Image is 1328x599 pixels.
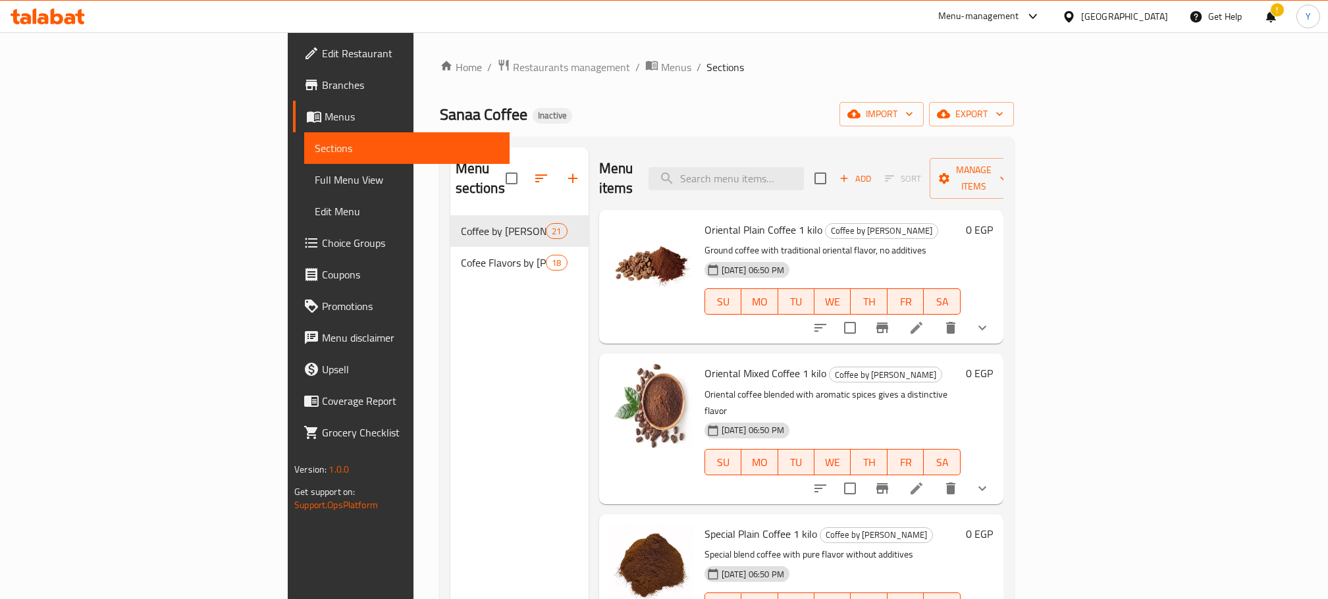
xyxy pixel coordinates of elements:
span: [DATE] 06:50 PM [716,568,789,581]
span: 18 [546,257,566,269]
button: TU [778,288,814,315]
button: SU [704,449,741,475]
span: Coffee by [PERSON_NAME] [461,223,546,239]
span: SU [710,453,736,472]
span: MO [747,453,772,472]
span: Select section first [876,169,930,189]
div: items [546,223,567,239]
span: Select section [807,165,834,192]
span: Upsell [322,361,499,377]
span: Menus [325,109,499,124]
button: show more [967,312,998,344]
button: FR [888,288,924,315]
span: Y [1306,9,1311,24]
a: Edit Restaurant [293,38,510,69]
a: Edit menu item [909,320,924,336]
span: 21 [546,225,566,238]
a: Grocery Checklist [293,417,510,448]
span: TU [784,453,809,472]
button: sort-choices [805,473,836,504]
span: WE [820,453,845,472]
span: Promotions [322,298,499,314]
span: Select to update [836,314,864,342]
button: WE [814,288,851,315]
a: Full Menu View [304,164,510,195]
div: Coffee by [PERSON_NAME]21 [450,215,589,247]
span: Grocery Checklist [322,425,499,440]
svg: Show Choices [974,481,990,496]
a: Promotions [293,290,510,322]
span: import [850,106,913,122]
span: Select all sections [498,165,525,192]
button: SA [924,449,960,475]
button: Manage items [930,158,1018,199]
span: Sanaa Coffee [440,99,527,129]
a: Coverage Report [293,385,510,417]
div: Menu-management [938,9,1019,24]
a: Menu disclaimer [293,322,510,353]
span: Coverage Report [322,393,499,409]
span: Add item [834,169,876,189]
a: Coupons [293,259,510,290]
svg: Show Choices [974,320,990,336]
p: Ground coffee with traditional oriental flavor, no additives [704,242,961,259]
span: Inactive [533,110,572,121]
span: FR [893,292,918,311]
span: [DATE] 06:50 PM [716,264,789,276]
span: Choice Groups [322,235,499,251]
h6: 0 EGP [966,221,993,239]
button: Add section [557,163,589,194]
span: FR [893,453,918,472]
span: SU [710,292,736,311]
span: Menus [661,59,691,75]
span: Menu disclaimer [322,330,499,346]
button: MO [741,288,778,315]
span: Select to update [836,475,864,502]
button: Branch-specific-item [866,473,898,504]
span: Get support on: [294,483,355,500]
button: delete [935,473,967,504]
h6: 0 EGP [966,525,993,543]
span: TH [856,453,882,472]
div: Coffee by Kilo [820,527,933,543]
span: Special Plain Coffee 1 kilo [704,524,817,544]
span: Full Menu View [315,172,499,188]
span: MO [747,292,772,311]
span: Restaurants management [513,59,630,75]
span: Sections [706,59,744,75]
span: Sort sections [525,163,557,194]
span: Edit Restaurant [322,45,499,61]
button: Add [834,169,876,189]
span: Coupons [322,267,499,282]
a: Edit Menu [304,195,510,227]
a: Restaurants management [497,59,630,76]
span: 1.0.0 [329,461,349,478]
span: Coffee by [PERSON_NAME] [820,527,932,542]
span: TH [856,292,882,311]
p: Oriental coffee blended with aromatic spices gives a distinctive flavor [704,386,961,419]
span: Oriental Plain Coffee 1 kilo [704,220,822,240]
img: Oriental Plain Coffee 1 kilo [610,221,694,305]
input: search [649,167,804,190]
span: Branches [322,77,499,93]
span: Oriental Mixed Coffee 1 kilo [704,363,826,383]
button: WE [814,449,851,475]
span: Sections [315,140,499,156]
a: Sections [304,132,510,164]
a: Branches [293,69,510,101]
button: TH [851,449,887,475]
span: Add [837,171,873,186]
span: WE [820,292,845,311]
h6: 0 EGP [966,364,993,382]
h2: Menu items [599,159,633,198]
span: export [940,106,1003,122]
button: SU [704,288,741,315]
span: Edit Menu [315,203,499,219]
a: Upsell [293,353,510,385]
span: Version: [294,461,327,478]
button: import [839,102,924,126]
span: Cofee Flavors by [PERSON_NAME] [461,255,546,271]
div: Inactive [533,108,572,124]
span: SA [929,453,955,472]
span: Coffee by [PERSON_NAME] [830,367,942,382]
